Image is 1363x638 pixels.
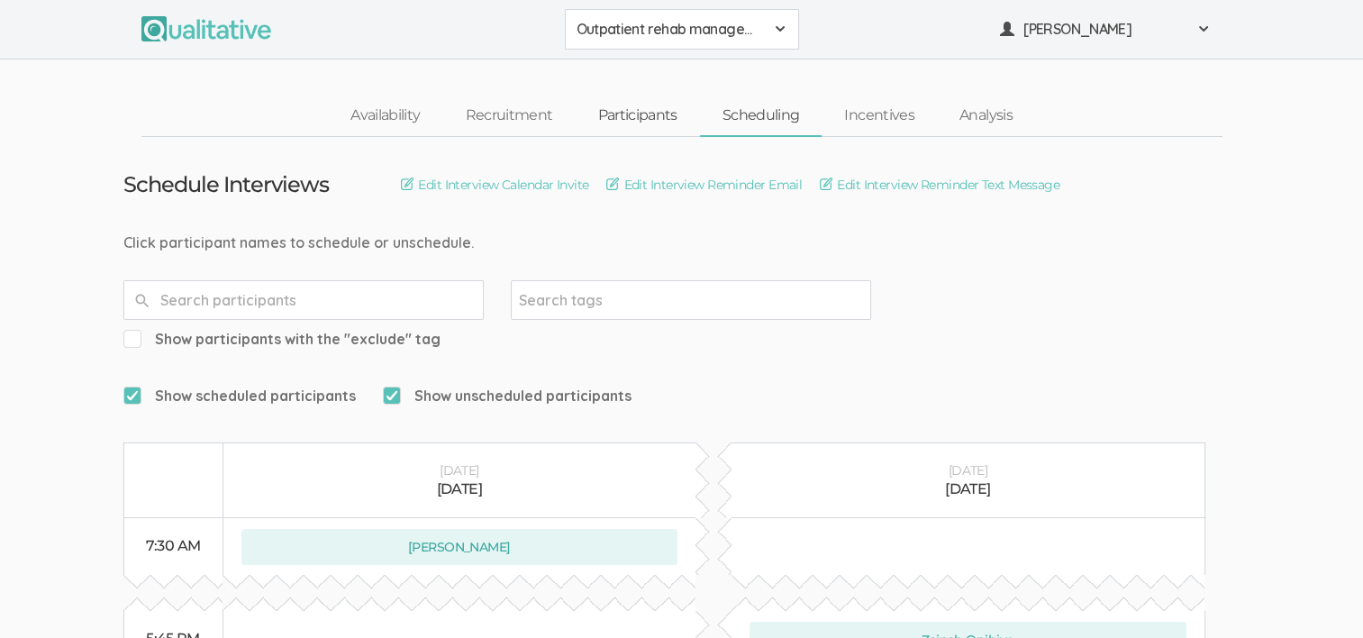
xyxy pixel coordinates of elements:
[750,479,1186,500] div: [DATE]
[575,96,699,135] a: Participants
[700,96,822,135] a: Scheduling
[1023,19,1186,40] span: [PERSON_NAME]
[383,386,632,406] span: Show unscheduled participants
[142,536,204,557] div: 7:30 AM
[937,96,1035,135] a: Analysis
[401,175,588,195] a: Edit Interview Calendar Invite
[141,16,271,41] img: Qualitative
[820,175,1059,195] a: Edit Interview Reminder Text Message
[123,280,484,320] input: Search participants
[750,461,1186,479] div: [DATE]
[123,386,356,406] span: Show scheduled participants
[328,96,442,135] a: Availability
[565,9,799,50] button: Outpatient rehab management of no shows and cancellations
[241,461,678,479] div: [DATE]
[123,232,1240,253] div: Click participant names to schedule or unschedule.
[519,288,632,312] input: Search tags
[123,173,330,196] h3: Schedule Interviews
[606,175,802,195] a: Edit Interview Reminder Email
[822,96,937,135] a: Incentives
[577,19,764,40] span: Outpatient rehab management of no shows and cancellations
[988,9,1222,50] button: [PERSON_NAME]
[442,96,575,135] a: Recruitment
[1273,551,1363,638] iframe: Chat Widget
[123,329,441,350] span: Show participants with the "exclude" tag
[241,529,678,565] button: [PERSON_NAME]
[241,479,678,500] div: [DATE]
